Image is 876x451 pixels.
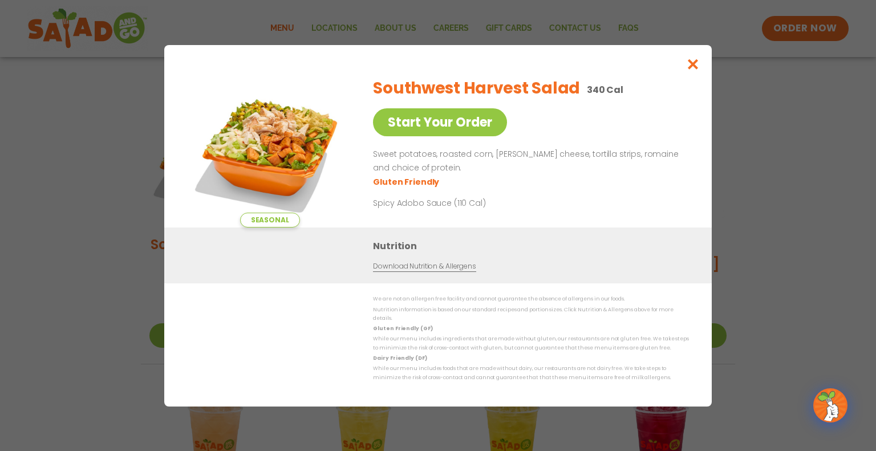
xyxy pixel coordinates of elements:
p: While our menu includes foods that are made without dairy, our restaurants are not dairy free. We... [373,364,689,382]
a: Download Nutrition & Allergens [373,261,476,272]
button: Close modal [675,45,712,83]
p: While our menu includes ingredients that are made without gluten, our restaurants are not gluten ... [373,335,689,352]
p: 340 Cal [587,83,623,97]
img: Featured product photo for Southwest Harvest Salad [190,68,350,227]
span: Seasonal [240,213,300,227]
p: Spicy Adobo Sauce (110 Cal) [373,197,584,209]
li: Gluten Friendly [373,176,441,188]
p: Sweet potatoes, roasted corn, [PERSON_NAME] cheese, tortilla strips, romaine and choice of protein. [373,148,684,175]
p: Nutrition information is based on our standard recipes and portion sizes. Click Nutrition & Aller... [373,305,689,323]
h3: Nutrition [373,239,695,253]
img: wpChatIcon [814,389,846,421]
strong: Gluten Friendly (GF) [373,325,432,332]
h2: Southwest Harvest Salad [373,76,580,100]
a: Start Your Order [373,108,507,136]
strong: Dairy Friendly (DF) [373,355,427,361]
p: We are not an allergen free facility and cannot guarantee the absence of allergens in our foods. [373,295,689,303]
